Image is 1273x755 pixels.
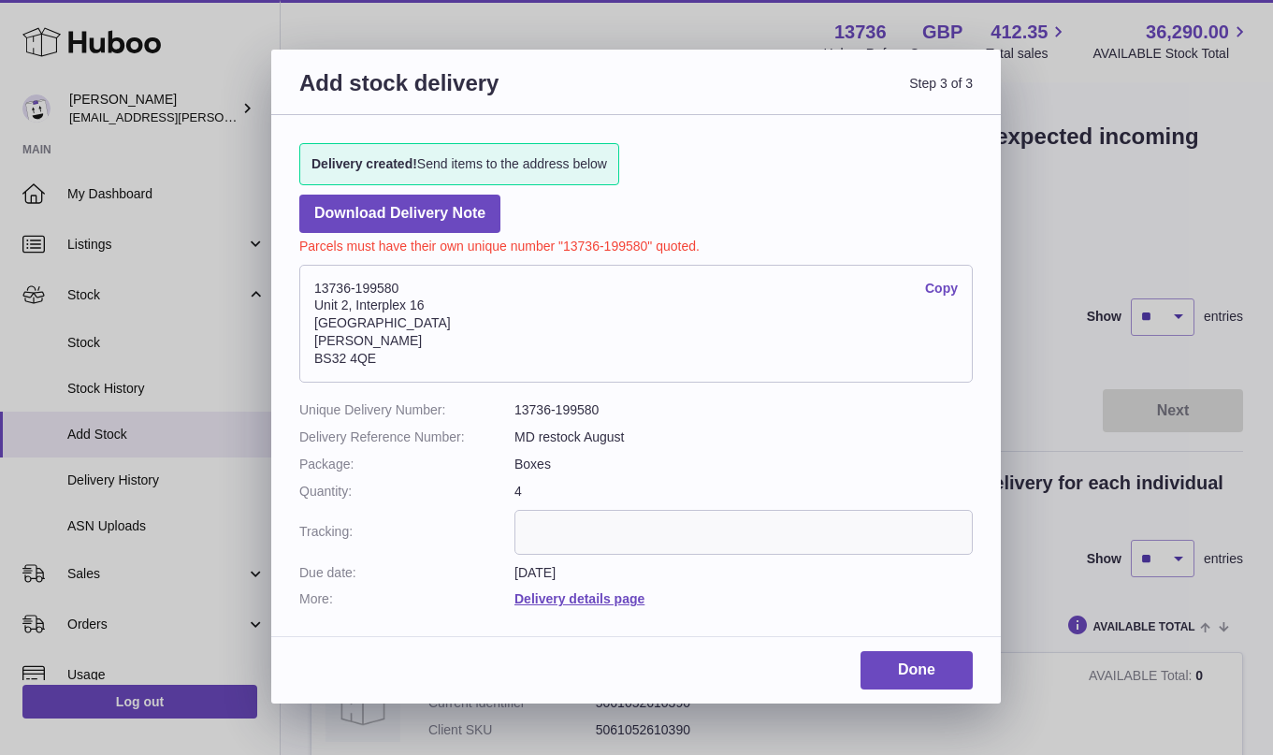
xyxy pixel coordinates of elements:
dd: 4 [514,483,973,501]
a: Done [861,651,973,690]
dd: Boxes [514,456,973,473]
dt: Due date: [299,564,514,582]
span: Send items to the address below [311,155,607,173]
strong: Delivery created! [311,156,417,171]
p: Parcels must have their own unique number "13736-199580" quoted. [299,233,973,255]
a: Copy [925,280,958,298]
h3: Add stock delivery [299,68,636,120]
address: 13736-199580 Unit 2, Interplex 16 [GEOGRAPHIC_DATA] [PERSON_NAME] BS32 4QE [299,265,973,383]
dt: Unique Delivery Number: [299,401,514,419]
dd: 13736-199580 [514,401,973,419]
dt: Package: [299,456,514,473]
dt: More: [299,590,514,608]
span: Step 3 of 3 [636,68,973,120]
dt: Quantity: [299,483,514,501]
dd: [DATE] [514,564,973,582]
dd: MD restock August [514,428,973,446]
dt: Delivery Reference Number: [299,428,514,446]
dt: Tracking: [299,510,514,555]
a: Delivery details page [514,591,644,606]
a: Download Delivery Note [299,195,500,233]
